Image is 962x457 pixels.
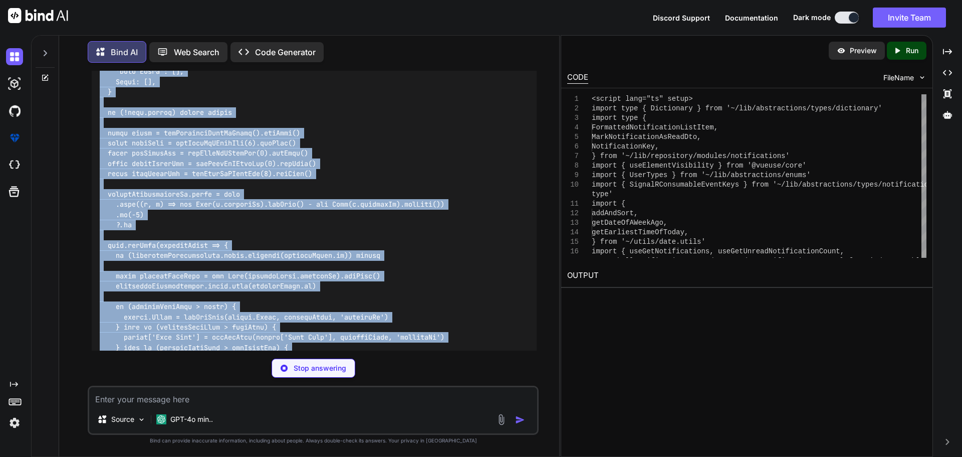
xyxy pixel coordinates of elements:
span: NotificationKey, [592,142,659,150]
img: darkChat [6,48,23,65]
img: GPT-4o mini [156,414,166,424]
div: 3 [567,113,579,123]
p: GPT-4o min.. [170,414,213,424]
div: 6 [567,142,579,151]
div: 11 [567,199,579,209]
span: } from '~/utils/date.utils' [592,238,705,246]
img: icon [515,415,525,425]
span: import type { [592,114,646,122]
span: ' [802,162,806,170]
span: Dark mode [793,13,831,23]
img: darkAi-studio [6,75,23,92]
div: 8 [567,161,579,171]
span: import { [592,200,625,208]
img: chevron down [918,73,926,82]
span: useMarkAllNotificationsAsRead, useUpdateNotificati [592,257,802,265]
span: Documentation [725,14,778,22]
span: import { useElementVisibility } from '@vueuse/core [592,162,802,170]
img: cloudideIcon [6,157,23,174]
button: Discord Support [653,13,710,23]
p: Preview [850,46,877,56]
div: 5 [567,132,579,142]
span: } from '~/lib/repository/modules/notifications' [592,152,790,160]
p: Bind AI [111,46,138,58]
span: s' [802,171,811,179]
img: attachment [496,414,507,425]
span: import type { Dictionary } from '~/lib/abstraction [592,104,802,112]
div: 9 [567,171,579,180]
div: 2 [567,104,579,113]
img: premium [6,129,23,146]
span: import { useGetNotifications, useGetUnreadNotifica [592,247,802,255]
h2: OUTPUT [561,264,932,287]
div: 13 [567,218,579,228]
p: Code Generator [255,46,316,58]
p: Source [111,414,134,424]
p: Bind can provide inaccurate information, including about people. Always double-check its answers.... [88,437,539,444]
div: 15 [567,237,579,247]
span: FileName [883,73,914,83]
span: import { UserTypes } from '~/lib/abstractions/enum [592,171,802,179]
span: s/types/dictionary' [802,104,882,112]
div: 16 [567,247,579,256]
img: Bind AI [8,8,68,23]
span: tionCount, [802,247,844,255]
div: 4 [567,123,579,132]
img: preview [837,46,846,55]
div: 1 [567,94,579,104]
span: addAndSort, [592,209,638,217]
span: onStatus } from '~/composables/ [802,257,932,265]
p: Web Search [174,46,219,58]
img: githubDark [6,102,23,119]
div: 14 [567,228,579,237]
span: FormattedNotificationListItem, [592,123,718,131]
p: Stop answering [294,363,346,373]
button: Documentation [725,13,778,23]
img: settings [6,414,23,431]
span: type' [592,190,613,198]
p: Run [906,46,918,56]
button: Invite Team [873,8,946,28]
span: abstractions/types/notifications. [802,181,941,189]
div: CODE [567,72,588,84]
img: Pick Models [137,415,146,424]
div: 12 [567,209,579,218]
div: 10 [567,180,579,190]
span: Discord Support [653,14,710,22]
span: <script lang="ts" setup> [592,95,693,103]
span: MarkNotificationAsReadDto, [592,133,701,141]
span: import { SignalRConsumableEventKeys } from '~/lib/ [592,181,802,189]
span: getEarliestTimeOfToday, [592,228,688,236]
span: getDateOfAWeekAgo, [592,219,667,227]
div: 7 [567,151,579,161]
